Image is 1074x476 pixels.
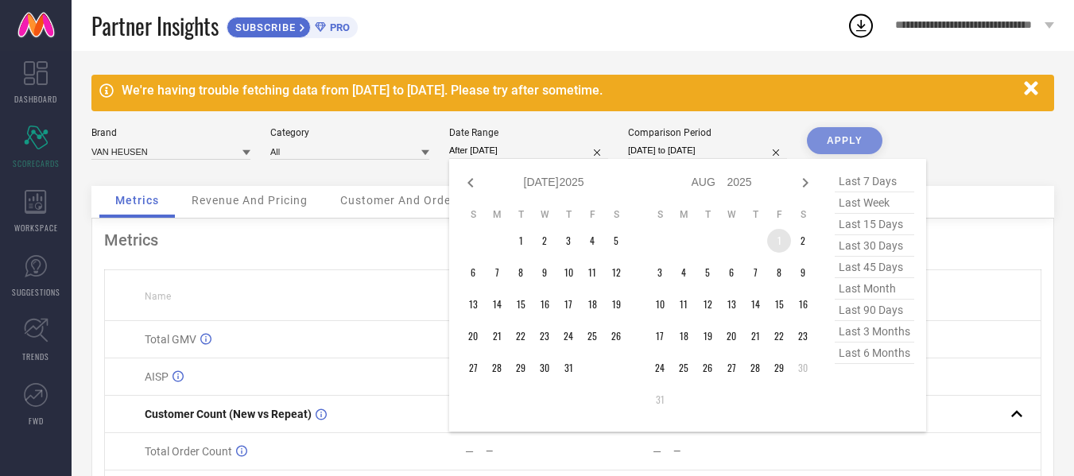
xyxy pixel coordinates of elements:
[145,370,169,383] span: AISP
[743,324,767,348] td: Thu Aug 21 2025
[509,356,533,380] td: Tue Jul 29 2025
[791,261,815,284] td: Sat Aug 09 2025
[648,356,672,380] td: Sun Aug 24 2025
[835,257,914,278] span: last 45 days
[696,261,719,284] td: Tue Aug 05 2025
[533,208,556,221] th: Wednesday
[461,356,485,380] td: Sun Jul 27 2025
[767,292,791,316] td: Fri Aug 15 2025
[696,324,719,348] td: Tue Aug 19 2025
[485,356,509,380] td: Mon Jul 28 2025
[648,208,672,221] th: Sunday
[767,324,791,348] td: Fri Aug 22 2025
[672,356,696,380] td: Mon Aug 25 2025
[672,208,696,221] th: Monday
[580,229,604,253] td: Fri Jul 04 2025
[835,214,914,235] span: last 15 days
[580,208,604,221] th: Friday
[461,261,485,284] td: Sun Jul 06 2025
[648,388,672,412] td: Sun Aug 31 2025
[835,300,914,321] span: last 90 days
[719,356,743,380] td: Wed Aug 27 2025
[509,229,533,253] td: Tue Jul 01 2025
[673,446,759,457] div: —
[580,324,604,348] td: Fri Jul 25 2025
[91,127,250,138] div: Brand
[672,261,696,284] td: Mon Aug 04 2025
[122,83,1016,98] div: We're having trouble fetching data from [DATE] to [DATE]. Please try after sometime.
[719,208,743,221] th: Wednesday
[556,324,580,348] td: Thu Jul 24 2025
[743,292,767,316] td: Thu Aug 14 2025
[835,192,914,214] span: last week
[767,356,791,380] td: Fri Aug 29 2025
[326,21,350,33] span: PRO
[696,356,719,380] td: Tue Aug 26 2025
[672,324,696,348] td: Mon Aug 18 2025
[509,261,533,284] td: Tue Jul 08 2025
[533,356,556,380] td: Wed Jul 30 2025
[485,208,509,221] th: Monday
[743,261,767,284] td: Thu Aug 07 2025
[648,292,672,316] td: Sun Aug 10 2025
[449,127,608,138] div: Date Range
[791,208,815,221] th: Saturday
[796,173,815,192] div: Next month
[672,292,696,316] td: Mon Aug 11 2025
[648,261,672,284] td: Sun Aug 03 2025
[533,292,556,316] td: Wed Jul 16 2025
[628,142,787,159] input: Select comparison period
[791,356,815,380] td: Sat Aug 30 2025
[719,292,743,316] td: Wed Aug 13 2025
[835,321,914,342] span: last 3 months
[485,292,509,316] td: Mon Jul 14 2025
[767,208,791,221] th: Friday
[485,261,509,284] td: Mon Jul 07 2025
[14,93,57,105] span: DASHBOARD
[648,324,672,348] td: Sun Aug 17 2025
[835,278,914,300] span: last month
[465,445,474,458] div: —
[556,356,580,380] td: Thu Jul 31 2025
[533,324,556,348] td: Wed Jul 23 2025
[743,356,767,380] td: Thu Aug 28 2025
[115,194,159,207] span: Metrics
[767,261,791,284] td: Fri Aug 08 2025
[835,342,914,364] span: last 6 months
[22,350,49,362] span: TRENDS
[192,194,308,207] span: Revenue And Pricing
[14,222,58,234] span: WORKSPACE
[580,292,604,316] td: Fri Jul 18 2025
[29,415,44,427] span: FWD
[227,21,300,33] span: SUBSCRIBE
[486,446,572,457] div: —
[485,324,509,348] td: Mon Jul 21 2025
[227,13,358,38] a: SUBSCRIBEPRO
[791,324,815,348] td: Sat Aug 23 2025
[145,333,196,346] span: Total GMV
[145,408,312,420] span: Customer Count (New vs Repeat)
[653,445,661,458] div: —
[104,230,1041,250] div: Metrics
[449,142,608,159] input: Select date range
[696,292,719,316] td: Tue Aug 12 2025
[556,261,580,284] td: Thu Jul 10 2025
[461,324,485,348] td: Sun Jul 20 2025
[847,11,875,40] div: Open download list
[340,194,462,207] span: Customer And Orders
[270,127,429,138] div: Category
[533,229,556,253] td: Wed Jul 02 2025
[719,261,743,284] td: Wed Aug 06 2025
[12,286,60,298] span: SUGGESTIONS
[835,235,914,257] span: last 30 days
[604,261,628,284] td: Sat Jul 12 2025
[509,324,533,348] td: Tue Jul 22 2025
[696,208,719,221] th: Tuesday
[743,208,767,221] th: Thursday
[835,171,914,192] span: last 7 days
[791,292,815,316] td: Sat Aug 16 2025
[556,208,580,221] th: Thursday
[145,291,171,302] span: Name
[145,445,232,458] span: Total Order Count
[767,229,791,253] td: Fri Aug 01 2025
